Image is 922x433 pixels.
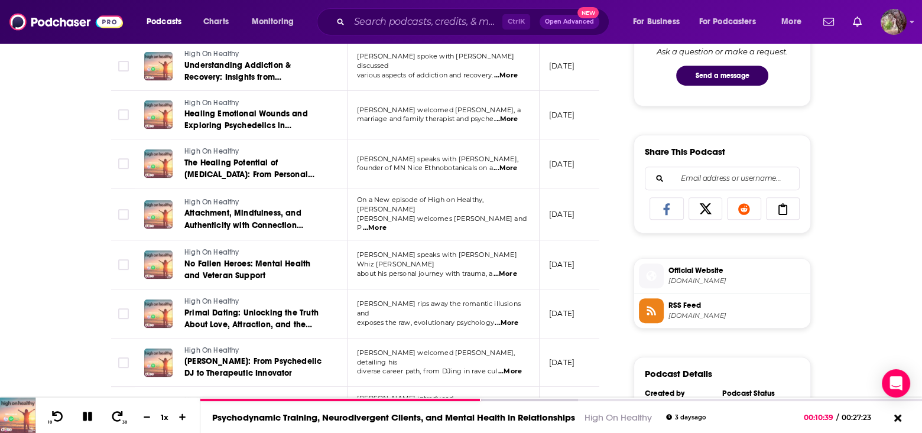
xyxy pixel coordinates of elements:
[668,265,806,276] span: Official Website
[645,146,725,157] h3: Share This Podcast
[349,12,502,31] input: Search podcasts, credits, & more...
[184,108,326,132] a: Healing Emotional Wounds and Exploring Psychedelics in Relationships
[766,197,800,220] a: Copy Link
[184,98,326,109] a: High On Healthy
[804,413,836,422] span: 00:10:39
[585,412,652,423] a: High On Healthy
[184,297,239,305] span: High On Healthy
[46,410,68,425] button: 10
[184,109,308,142] span: Healing Emotional Wounds and Exploring Psychedelics in Relationships
[727,197,761,220] a: Share on Reddit
[722,389,792,398] div: Podcast Status
[118,61,129,71] span: Toggle select row
[645,368,712,379] h3: Podcast Details
[881,9,907,35] button: Show profile menu
[668,311,806,320] span: feeds.redcircle.com
[184,147,239,155] span: High On Healthy
[184,157,326,181] a: The Healing Potential of [MEDICAL_DATA]: From Personal Recovery to Global Brand
[118,109,129,120] span: Toggle select row
[203,14,229,30] span: Charts
[839,413,883,422] span: 00:27:23
[494,164,517,173] span: ...More
[357,394,498,412] span: [PERSON_NAME] introduced [DEMOGRAPHIC_DATA][PERSON_NAME],
[668,300,806,311] span: RSS Feed
[691,12,773,31] button: open menu
[494,269,517,279] span: ...More
[184,49,326,60] a: High On Healthy
[882,369,910,398] div: Open Intercom Messenger
[184,308,319,341] span: Primal Dating: Unlocking the Truth About Love, Attraction, and the Modern Relationship Maze
[357,164,493,172] span: founder of MN Nice Ethnobotanicals on a
[184,248,326,258] a: High On Healthy
[549,209,574,219] p: [DATE]
[625,12,694,31] button: open menu
[118,357,129,368] span: Toggle select row
[357,318,494,327] span: exposes the raw, evolutionary psychology
[118,209,129,220] span: Toggle select row
[357,155,518,163] span: [PERSON_NAME] speaks with [PERSON_NAME],
[48,420,52,425] span: 10
[357,115,494,123] span: marriage and family therapist and psyche
[184,259,310,281] span: No Fallen Heroes: Mental Health and Veteran Support
[666,414,706,421] div: 3 days ago
[184,346,239,354] span: High On Healthy
[498,367,522,376] span: ...More
[549,357,574,367] p: [DATE]
[650,197,684,220] a: Share on Facebook
[184,396,239,405] span: High On Healthy
[494,115,518,124] span: ...More
[196,12,236,31] a: Charts
[633,14,680,30] span: For Business
[836,413,839,422] span: /
[357,299,521,317] span: [PERSON_NAME] rips away the romantic illusions and
[184,197,326,208] a: High On Healthy
[118,158,129,169] span: Toggle select row
[689,197,723,220] a: Share on X/Twitter
[540,15,599,29] button: Open AdvancedNew
[357,349,515,366] span: [PERSON_NAME] welcomed [PERSON_NAME], detailing his
[357,214,527,232] span: [PERSON_NAME] welcomes [PERSON_NAME] and P
[357,71,493,79] span: various aspects of addiction and recovery.
[645,167,800,190] div: Search followers
[639,263,806,288] a: Official Website[DOMAIN_NAME]
[184,208,303,242] span: Attachment, Mindfulness, and Authenticity with Connection Counselling
[549,61,574,71] p: [DATE]
[107,410,129,425] button: 30
[184,207,326,231] a: Attachment, Mindfulness, and Authenticity with Connection Counselling
[184,146,326,157] a: High On Healthy
[549,259,574,269] p: [DATE]
[655,167,790,190] input: Email address or username...
[639,298,806,323] a: RSS Feed[DOMAIN_NAME]
[184,158,314,191] span: The Healing Potential of [MEDICAL_DATA]: From Personal Recovery to Global Brand
[184,60,326,83] a: Understanding Addiction & Recovery: Insights from [PERSON_NAME]
[9,11,123,33] img: Podchaser - Follow, Share and Rate Podcasts
[184,258,326,282] a: No Fallen Heroes: Mental Health and Veteran Support
[549,110,574,120] p: [DATE]
[118,308,129,319] span: Toggle select row
[184,50,239,58] span: High On Healthy
[781,14,801,30] span: More
[138,12,197,31] button: open menu
[184,198,239,206] span: High On Healthy
[184,356,322,378] span: [PERSON_NAME]: From Psychedelic DJ to Therapeutic Innovator
[549,308,574,318] p: [DATE]
[122,420,127,425] span: 30
[184,99,239,107] span: High On Healthy
[357,269,492,278] span: about his personal journey with trauma, a
[549,159,574,169] p: [DATE]
[184,307,326,331] a: Primal Dating: Unlocking the Truth About Love, Attraction, and the Modern Relationship Maze
[328,8,621,35] div: Search podcasts, credits, & more...
[155,412,175,422] div: 1 x
[357,250,517,268] span: [PERSON_NAME] speaks with [PERSON_NAME] Whiz [PERSON_NAME]
[184,356,326,379] a: [PERSON_NAME]: From Psychedelic DJ to Therapeutic Innovator
[545,19,594,25] span: Open Advanced
[495,318,518,328] span: ...More
[668,276,806,285] span: redcircle.com
[357,367,497,375] span: diverse career path, from DJing in rave cul
[252,14,294,30] span: Monitoring
[881,9,907,35] img: User Profile
[212,412,575,423] a: Psychodynamic Training, Neurodivergent Clients, and Mental Health in Relationships
[184,248,239,256] span: High On Healthy
[357,52,515,70] span: [PERSON_NAME] spoke with [PERSON_NAME] discussed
